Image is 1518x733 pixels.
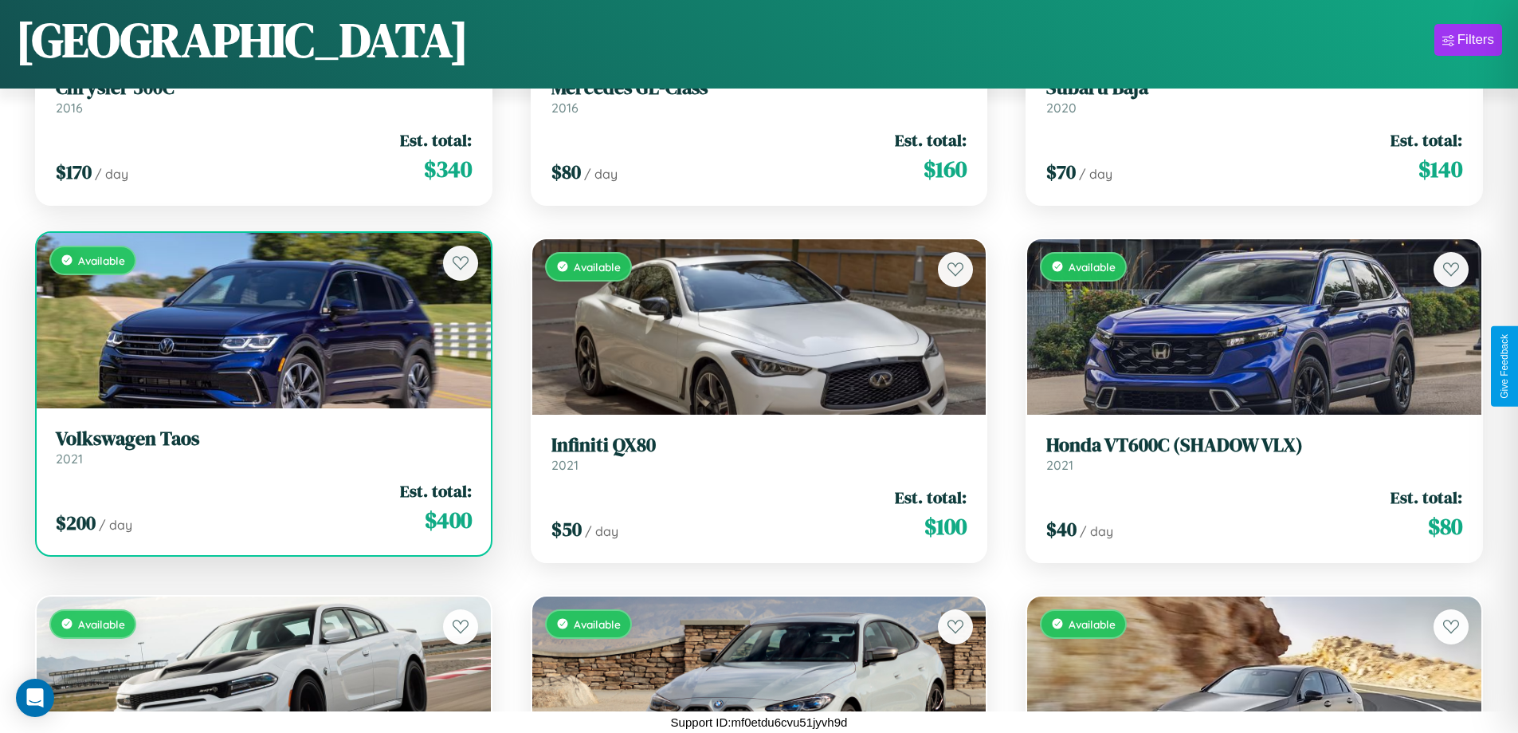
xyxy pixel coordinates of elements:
[400,479,472,502] span: Est. total:
[56,77,472,116] a: Chrysler 300C2016
[1046,77,1462,100] h3: Subaru Baja
[1418,153,1462,185] span: $ 140
[551,434,967,473] a: Infiniti QX802021
[1391,486,1462,509] span: Est. total:
[1080,523,1113,539] span: / day
[400,128,472,152] span: Est. total:
[1046,434,1462,473] a: Honda VT600C (SHADOW VLX)2021
[56,77,472,100] h3: Chrysler 300C
[551,159,581,185] span: $ 80
[1046,457,1073,473] span: 2021
[1069,260,1116,274] span: Available
[551,77,967,100] h3: Mercedes GL-Class
[574,617,621,631] span: Available
[424,153,472,185] span: $ 340
[584,166,618,182] span: / day
[1079,166,1112,182] span: / day
[56,510,96,536] span: $ 200
[1428,510,1462,542] span: $ 80
[1046,434,1462,457] h3: Honda VT600C (SHADOW VLX)
[551,457,579,473] span: 2021
[895,486,967,509] span: Est. total:
[551,100,579,116] span: 2016
[1046,100,1077,116] span: 2020
[585,523,618,539] span: / day
[56,100,83,116] span: 2016
[56,159,92,185] span: $ 170
[1434,24,1502,56] button: Filters
[551,516,582,542] span: $ 50
[671,711,848,733] p: Support ID: mf0etdu6cvu51jyvh9d
[1391,128,1462,152] span: Est. total:
[895,128,967,152] span: Est. total:
[56,451,83,467] span: 2021
[78,617,125,631] span: Available
[56,428,472,451] h3: Volkswagen Taos
[1046,516,1077,542] span: $ 40
[551,434,967,457] h3: Infiniti QX80
[56,428,472,467] a: Volkswagen Taos2021
[1069,617,1116,631] span: Available
[95,166,128,182] span: / day
[924,510,967,542] span: $ 100
[1499,334,1510,399] div: Give Feedback
[78,254,125,267] span: Available
[1046,159,1076,185] span: $ 70
[924,153,967,185] span: $ 160
[425,504,472,536] span: $ 400
[574,260,621,274] span: Available
[551,77,967,116] a: Mercedes GL-Class2016
[1046,77,1462,116] a: Subaru Baja2020
[16,679,54,717] div: Open Intercom Messenger
[99,517,132,533] span: / day
[1457,32,1494,48] div: Filters
[16,7,469,73] h1: [GEOGRAPHIC_DATA]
